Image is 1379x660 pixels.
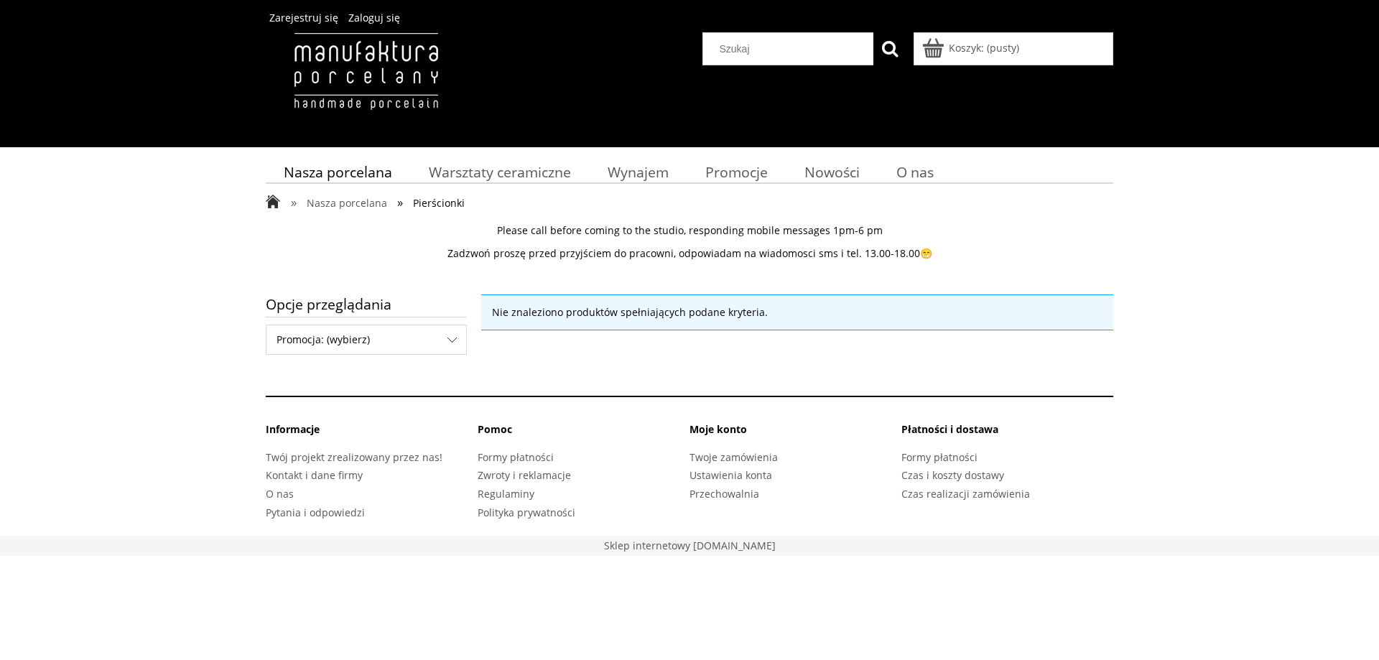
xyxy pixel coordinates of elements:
a: Przechowalnia [689,487,759,501]
a: Czas i koszty dostawy [901,468,1004,482]
input: Szukaj w sklepie [709,33,874,65]
span: Nasza porcelana [284,162,392,182]
p: Please call before coming to the studio, responding mobile messages 1pm-6 pm [266,224,1113,237]
a: Twoje zamówienia [689,450,778,464]
li: Informacje [266,422,478,447]
span: Koszyk: [949,41,984,55]
span: Nowości [804,162,860,182]
li: Pomoc [478,422,689,447]
span: » [291,194,297,210]
span: Pierścionki [413,196,465,210]
span: O nas [896,162,934,182]
a: O nas [878,158,952,186]
span: » [397,194,403,210]
span: Promocje [705,162,768,182]
span: Wynajem [608,162,669,182]
a: Czas realizacji zamówienia [901,487,1030,501]
span: Nasza porcelana [307,196,387,210]
a: Regulaminy [478,487,534,501]
span: Promocja: (wybierz) [266,325,466,354]
a: Ustawienia konta [689,468,772,482]
a: Nowości [786,158,878,186]
a: Zwroty i reklamacje [478,468,571,482]
a: » Nasza porcelana [291,196,387,210]
a: Nasza porcelana [266,158,411,186]
li: Moje konto [689,422,901,447]
button: Szukaj [873,32,906,65]
p: Zadzwoń proszę przed przyjściem do pracowni, odpowiadam na wiadomosci sms i tel. 13.00-18.00😁 [266,247,1113,260]
b: (pusty) [987,41,1019,55]
a: Zarejestruj się [269,11,338,24]
a: Wynajem [590,158,687,186]
a: Zaloguj się [348,11,400,24]
div: Filtruj [266,325,467,355]
a: Produkty w koszyku 0. Przejdź do koszyka [924,41,1019,55]
a: Warsztaty ceramiczne [411,158,590,186]
img: Manufaktura Porcelany [266,32,466,140]
a: Formy płatności [478,450,554,464]
li: Płatności i dostawa [901,422,1113,447]
span: Opcje przeglądania [266,292,467,317]
p: Nie znaleziono produktów spełniających podane kryteria. [492,306,1102,319]
a: Twój projekt zrealizowany przez nas! [266,450,442,464]
a: Kontakt i dane firmy [266,468,363,482]
a: Pytania i odpowiedzi [266,506,365,519]
a: O nas [266,487,294,501]
a: Formy płatności [901,450,978,464]
a: Polityka prywatności [478,506,575,519]
a: Promocje [687,158,786,186]
span: Warsztaty ceramiczne [429,162,571,182]
a: Sklep stworzony na platformie Shoper. Przejdź do strony shoper.pl - otwiera się w nowej karcie [604,539,776,552]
